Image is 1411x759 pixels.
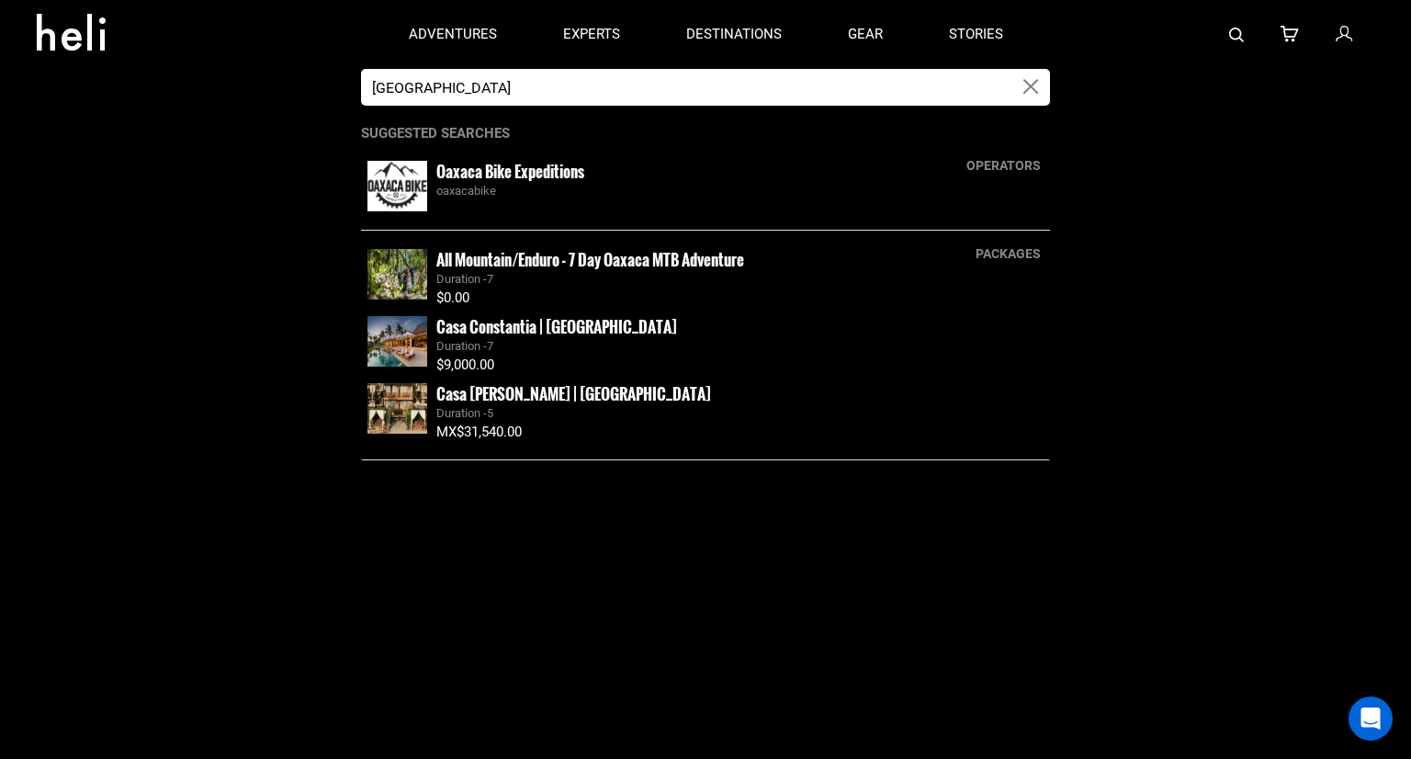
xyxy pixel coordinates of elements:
div: packages [966,244,1050,263]
small: Casa Constantia | [GEOGRAPHIC_DATA] [436,315,677,338]
img: images [367,316,427,367]
span: $9,000.00 [436,357,494,373]
p: adventures [409,25,497,44]
div: operators [957,156,1050,175]
small: Casa [PERSON_NAME] | [GEOGRAPHIC_DATA] [436,382,711,405]
small: All Mountain/Enduro - 7 Day Oaxaca MTB Adventure [436,248,744,271]
p: Suggested Searches [361,124,1050,143]
p: destinations [686,25,782,44]
p: experts [563,25,620,44]
div: Open Intercom Messenger [1349,697,1393,741]
div: oaxacabike [436,183,1044,200]
img: images [367,249,427,300]
span: 7 [487,339,493,353]
span: MX$31,540.00 [436,424,522,440]
input: Search by Sport, Trip or Operator [361,69,1012,106]
img: images [367,161,427,211]
small: Oaxaca Bike Expeditions [436,160,584,183]
div: Duration - [436,338,1044,356]
span: $0.00 [436,289,469,306]
div: Duration - [436,271,1044,289]
div: Duration - [436,405,1044,423]
span: 5 [487,406,493,420]
img: images [367,383,427,434]
img: search-bar-icon.svg [1229,28,1244,42]
span: 7 [487,272,493,286]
